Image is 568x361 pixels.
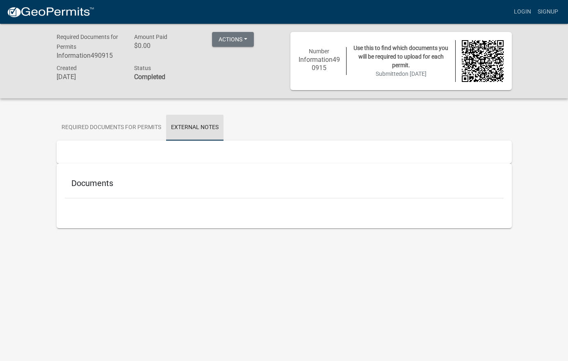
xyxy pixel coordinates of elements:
[134,65,151,71] span: Status
[212,32,254,47] button: Actions
[134,34,167,40] span: Amount Paid
[57,34,118,50] span: Required Documents for Permits
[354,45,448,68] span: Use this to find which documents you will be required to upload for each permit.
[57,115,166,141] a: Required documents for permits
[134,42,200,50] h6: $0.00
[309,48,329,54] span: Number
[376,70,427,77] span: Submitted on [DATE]
[57,52,122,59] h6: Information490915
[71,178,497,188] h5: Documents
[511,4,534,20] a: Login
[462,40,504,82] img: QR code
[166,115,224,141] a: External Notes
[57,73,122,81] h6: [DATE]
[299,56,340,71] h6: Information490915
[534,4,561,20] a: Signup
[134,73,165,81] strong: Completed
[57,65,77,71] span: Created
